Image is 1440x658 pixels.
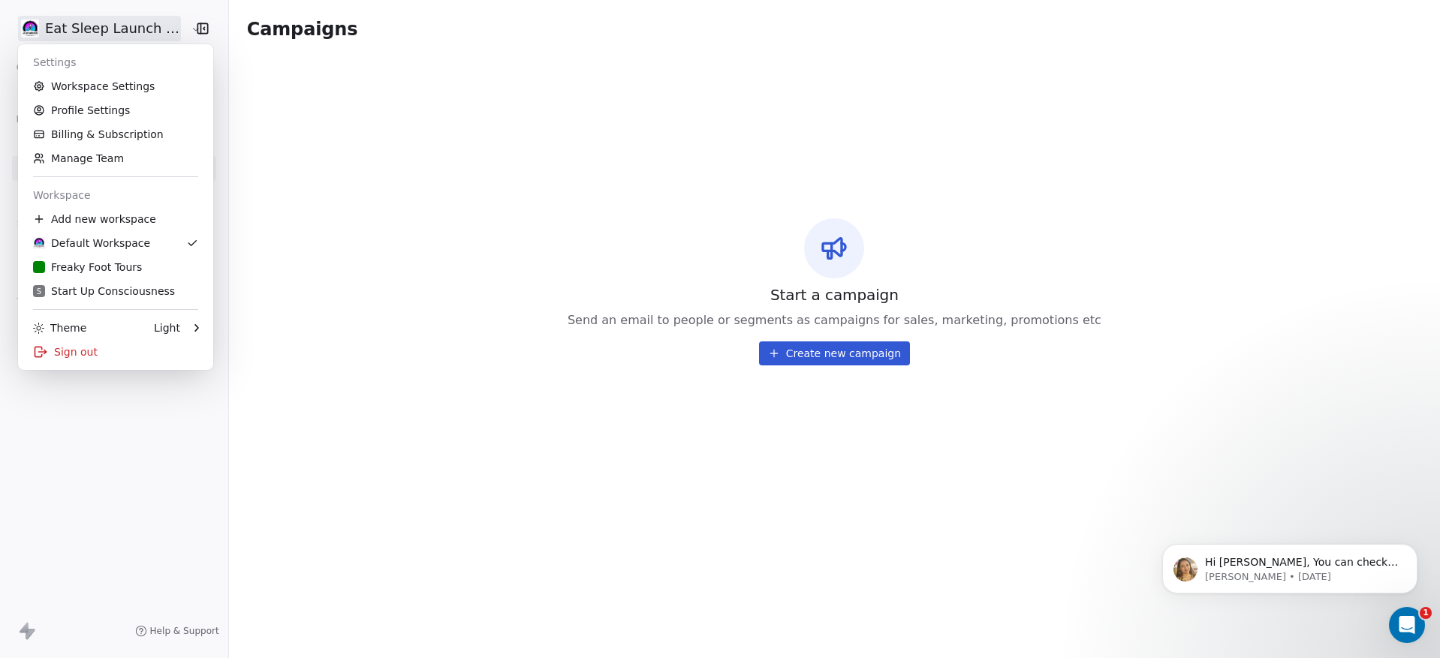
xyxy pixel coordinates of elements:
[24,50,207,74] div: Settings
[24,340,207,364] div: Sign out
[33,284,175,299] div: Start Up Consciousness
[33,237,45,249] img: ESLRNewLogo%20(1).JPG
[1389,607,1425,643] iframe: Intercom live chat
[33,260,142,275] div: Freaky Foot Tours
[24,74,207,98] a: Workspace Settings
[33,320,86,335] div: Theme
[24,122,207,146] a: Billing & Subscription
[1140,512,1440,617] iframe: Intercom notifications message
[24,183,207,207] div: Workspace
[24,146,207,170] a: Manage Team
[24,98,207,122] a: Profile Settings
[1420,607,1432,619] span: 1
[154,320,180,335] div: Light
[37,286,41,297] span: S
[33,236,150,251] div: Default Workspace
[24,207,207,231] div: Add new workspace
